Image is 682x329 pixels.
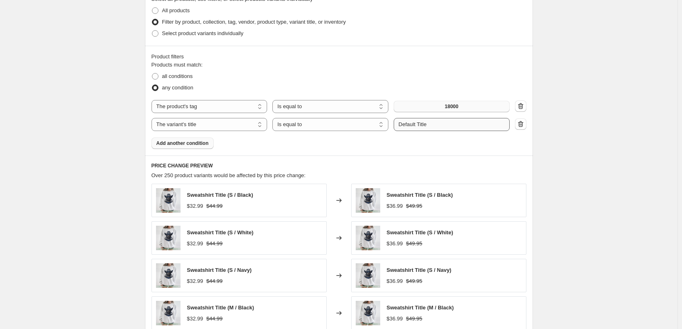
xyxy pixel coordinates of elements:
[156,226,181,250] img: 1_80x.png
[356,226,380,250] img: 1_80x.png
[206,315,223,323] strike: $44.99
[206,277,223,285] strike: $44.99
[356,263,380,288] img: 1_80x.png
[187,229,254,236] span: Sweatshirt Title (S / White)
[152,62,203,68] span: Products must match:
[387,267,452,273] span: Sweatshirt Title (S / Navy)
[406,240,422,248] strike: $49.95
[162,19,346,25] span: Filter by product, collection, tag, vendor, product type, variant title, or inventory
[156,140,209,147] span: Add another condition
[152,162,526,169] h6: PRICE CHANGE PREVIEW
[156,188,181,213] img: 1_80x.png
[187,305,254,311] span: Sweatshirt Title (M / Black)
[187,267,252,273] span: Sweatshirt Title (S / Navy)
[156,301,181,325] img: 1_80x.png
[206,240,223,248] strike: $44.99
[187,202,203,210] div: $32.99
[187,240,203,248] div: $32.99
[152,138,214,149] button: Add another condition
[162,73,193,79] span: all conditions
[387,240,403,248] div: $36.99
[187,315,203,323] div: $32.99
[387,277,403,285] div: $36.99
[387,305,454,311] span: Sweatshirt Title (M / Black)
[394,101,510,112] button: 18000
[162,7,190,13] span: All products
[406,277,422,285] strike: $49.95
[356,301,380,325] img: 1_80x.png
[406,315,422,323] strike: $49.95
[156,263,181,288] img: 1_80x.png
[162,30,243,36] span: Select product variants individually
[445,103,458,110] span: 18000
[152,53,526,61] div: Product filters
[152,172,306,178] span: Over 250 product variants would be affected by this price change:
[162,84,194,91] span: any condition
[387,315,403,323] div: $36.99
[206,202,223,210] strike: $44.99
[387,192,453,198] span: Sweatshirt Title (S / Black)
[406,202,422,210] strike: $49.95
[387,229,453,236] span: Sweatshirt Title (S / White)
[356,188,380,213] img: 1_80x.png
[187,192,253,198] span: Sweatshirt Title (S / Black)
[387,202,403,210] div: $36.99
[187,277,203,285] div: $32.99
